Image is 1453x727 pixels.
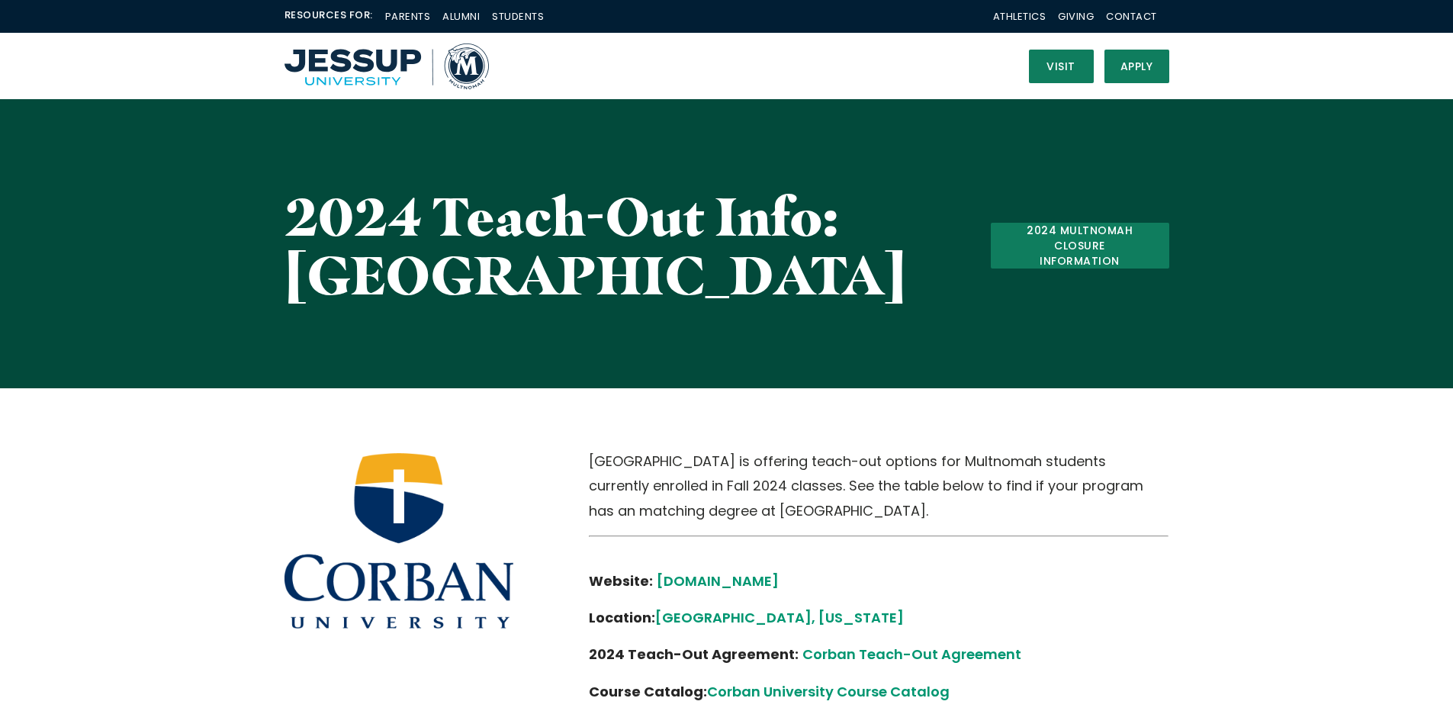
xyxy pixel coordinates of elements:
strong: 2024 Teach-Out Agreement: [589,645,799,664]
span: Resources For: [284,8,373,25]
strong: Website: [589,571,653,590]
a: Home [284,43,489,89]
strong: Course Catalog: [589,682,707,701]
p: [GEOGRAPHIC_DATA] is offering teach-out options for Multnomah students currently enrolled in Fall... [589,449,1169,523]
img: Multnomah University Logo [284,43,489,89]
h1: 2024 Teach-Out Info: [GEOGRAPHIC_DATA] [284,187,930,304]
strong: Location: [589,608,655,627]
a: Corban University Course Catalog [707,682,950,701]
a: [GEOGRAPHIC_DATA], [US_STATE] [655,608,904,627]
a: Students [492,9,544,24]
a: Visit [1029,50,1094,83]
a: Parents [385,9,431,24]
a: Giving [1058,9,1094,24]
a: 2024 Multnomah Closure Information [991,223,1169,269]
a: Athletics [993,9,1046,24]
a: Apply [1104,50,1169,83]
a: [DOMAIN_NAME] [657,571,779,590]
a: Alumni [442,9,480,24]
a: Contact [1106,9,1157,24]
a: Corban Teach-Out Agreement [802,645,1021,664]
